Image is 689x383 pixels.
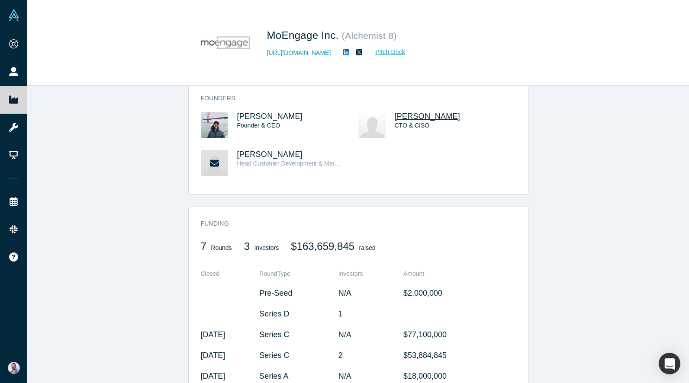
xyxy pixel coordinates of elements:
a: Pitch Deck [366,47,406,57]
small: ( Alchemist 8 ) [342,31,397,41]
td: N/A [338,324,397,345]
span: Type [277,270,290,277]
img: Raviteja Dodda's Profile Image [201,112,228,138]
img: Yashwanth Kumar's Profile Image [358,112,386,138]
td: [DATE] [201,345,260,366]
img: Sam Jadali's Account [8,362,20,374]
span: MoEngage Inc. [267,29,342,41]
th: Amount [397,265,516,283]
th: Investors [338,265,397,283]
div: Rounds [201,240,232,259]
span: 3 [244,240,250,252]
div: Investors [244,240,279,259]
td: N/A [338,283,397,303]
span: Head Customer Development & Marketing (Alum) [237,160,370,167]
span: CTO & CISO [395,122,430,129]
a: [PERSON_NAME] [237,112,303,121]
td: $77,100,000 [397,324,516,345]
th: Round [259,265,338,283]
span: Series C [259,330,289,339]
td: [DATE] [201,324,260,345]
td: 1 [338,303,397,324]
a: [PERSON_NAME] [395,112,460,121]
span: Founder & CEO [237,122,280,129]
h3: Founders [201,94,504,103]
h3: Funding [201,219,504,228]
span: Series D [259,310,289,318]
span: Pre-Seed [259,289,292,297]
td: $53,884,845 [397,345,516,366]
div: raised [291,240,375,259]
th: Closed [201,265,260,283]
a: [URL][DOMAIN_NAME] [267,48,331,57]
span: Series C [259,351,289,360]
span: Series A [259,372,288,380]
img: MoEngage Inc.'s Logo [194,13,255,73]
a: [PERSON_NAME] [237,150,303,159]
span: 7 [201,240,206,252]
td: $2,000,000 [397,283,516,303]
img: Alchemist Vault Logo [8,9,20,21]
td: 2 [338,345,397,366]
span: $163,659,845 [291,240,354,252]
